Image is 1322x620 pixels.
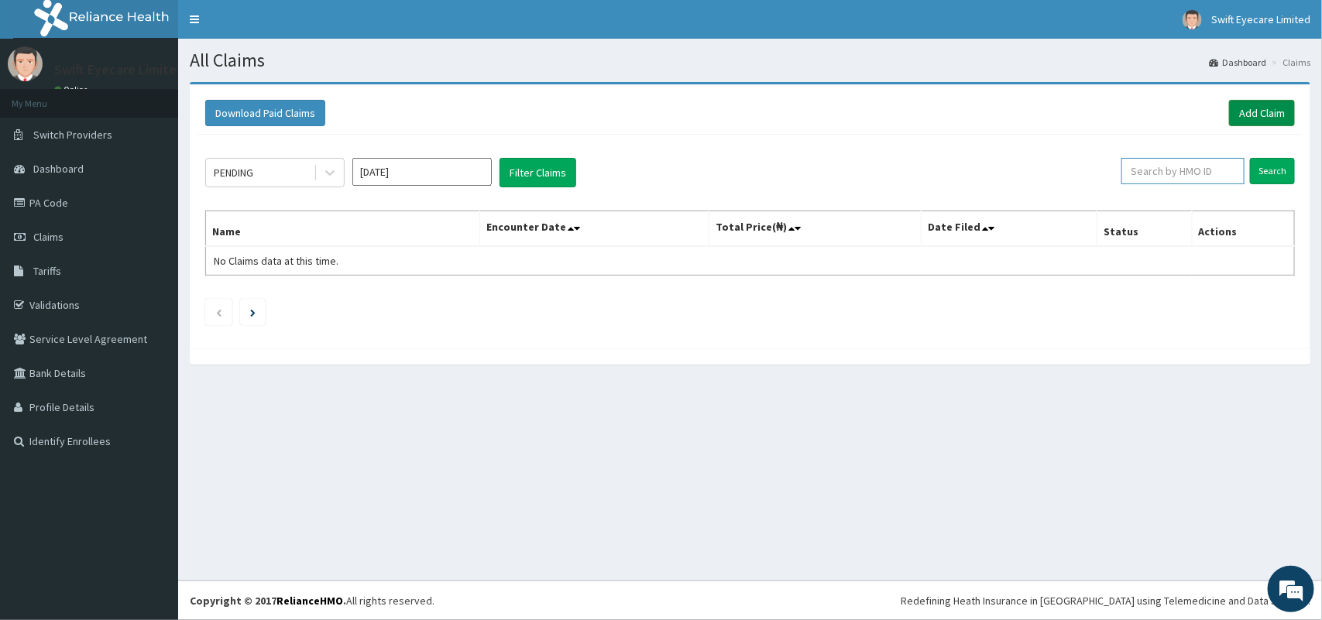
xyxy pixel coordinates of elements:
a: Dashboard [1209,56,1266,69]
img: User Image [1183,10,1202,29]
button: Download Paid Claims [205,100,325,126]
span: Claims [33,230,64,244]
li: Claims [1268,56,1310,69]
img: User Image [8,46,43,81]
span: Switch Providers [33,128,112,142]
div: Redefining Heath Insurance in [GEOGRAPHIC_DATA] using Telemedicine and Data Science! [901,593,1310,608]
th: Actions [1192,211,1294,247]
footer: All rights reserved. [178,581,1322,620]
th: Encounter Date [480,211,709,247]
p: Swift Eyecare Limited [54,63,184,77]
a: RelianceHMO [276,594,343,608]
button: Filter Claims [500,158,576,187]
th: Date Filed [922,211,1097,247]
a: Online [54,84,91,95]
th: Status [1097,211,1192,247]
input: Search [1250,158,1295,184]
strong: Copyright © 2017 . [190,594,346,608]
a: Previous page [215,305,222,319]
input: Search by HMO ID [1121,158,1245,184]
th: Name [206,211,480,247]
a: Next page [250,305,256,319]
span: Swift Eyecare Limited [1211,12,1310,26]
h1: All Claims [190,50,1310,70]
div: PENDING [214,165,253,180]
input: Select Month and Year [352,158,492,186]
a: Add Claim [1229,100,1295,126]
span: Tariffs [33,264,61,278]
th: Total Price(₦) [709,211,922,247]
span: No Claims data at this time. [214,254,338,268]
span: Dashboard [33,162,84,176]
